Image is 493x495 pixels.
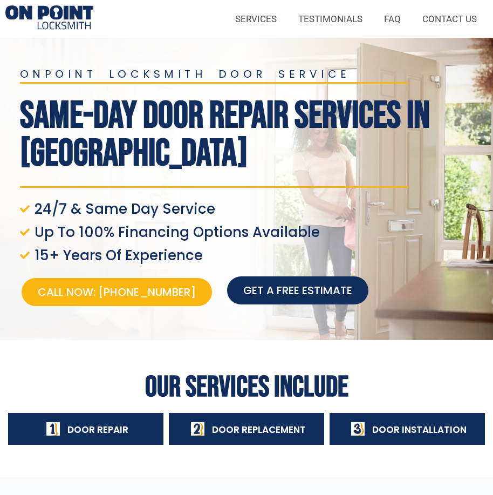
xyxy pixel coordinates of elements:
[287,6,373,31] a: TESTIMONIALS
[373,6,412,31] a: FAQ
[224,6,287,31] a: SERVICES
[412,6,488,31] a: CONTACT US
[32,248,203,263] span: 15+ Years Of Experience
[5,5,93,32] img: Door Repair Service Locations 1
[372,423,467,436] span: Door Installation
[20,69,488,79] h2: onpoint locksmith door service
[104,6,488,31] nav: Menu
[20,97,488,173] h1: Same-Day Door Repair Services In [GEOGRAPHIC_DATA]
[38,284,196,300] span: Call Now: [PHONE_NUMBER]
[212,423,306,436] span: Door Replacement
[227,276,368,304] a: Get a free estimate
[243,283,352,298] span: Get a free estimate
[32,225,320,240] span: Up To 100% Financing Options Available
[67,423,128,436] span: Door Repair
[32,201,215,216] span: 24/7 & Same Day Service
[5,372,488,402] h2: Our Services Include
[22,278,212,306] a: Call Now: [PHONE_NUMBER]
